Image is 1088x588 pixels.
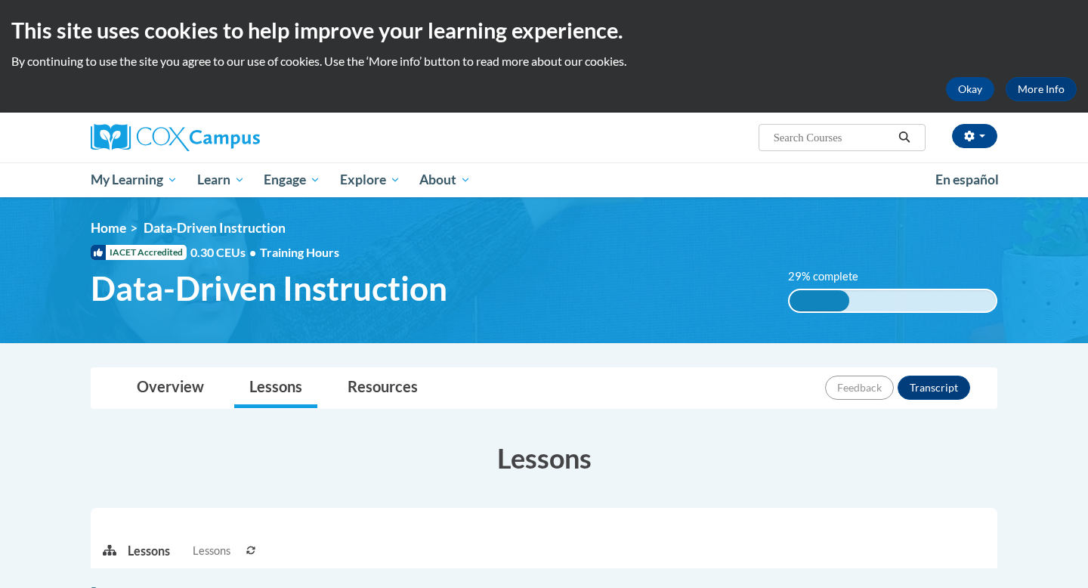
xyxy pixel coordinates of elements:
span: Engage [264,171,320,189]
a: Lessons [234,368,317,408]
p: By continuing to use the site you agree to our use of cookies. Use the ‘More info’ button to read... [11,53,1077,70]
p: Lessons [128,543,170,559]
span: Training Hours [260,245,339,259]
a: Explore [330,162,410,197]
a: Engage [254,162,330,197]
span: Learn [197,171,245,189]
a: Learn [187,162,255,197]
div: Main menu [68,162,1020,197]
a: Overview [122,368,219,408]
a: More Info [1006,77,1077,101]
span: Data-Driven Instruction [144,220,286,236]
span: IACET Accredited [91,245,187,260]
button: Transcript [898,376,970,400]
button: Okay [946,77,994,101]
span: 0.30 CEUs [190,244,260,261]
a: En español [926,164,1009,196]
a: Resources [332,368,433,408]
a: My Learning [81,162,187,197]
span: About [419,171,471,189]
input: Search Courses [772,128,893,147]
div: 29% complete [790,290,849,311]
a: Cox Campus [91,124,378,151]
h2: This site uses cookies to help improve your learning experience. [11,15,1077,45]
button: Account Settings [952,124,997,148]
img: Cox Campus [91,124,260,151]
a: Home [91,220,126,236]
label: 29% complete [788,268,875,285]
span: Data-Driven Instruction [91,268,447,308]
button: Feedback [825,376,894,400]
span: Explore [340,171,400,189]
span: My Learning [91,171,178,189]
a: About [410,162,481,197]
span: • [249,245,256,259]
h3: Lessons [91,439,997,477]
button: Search [893,128,916,147]
span: Lessons [193,543,230,559]
span: En español [935,172,999,187]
